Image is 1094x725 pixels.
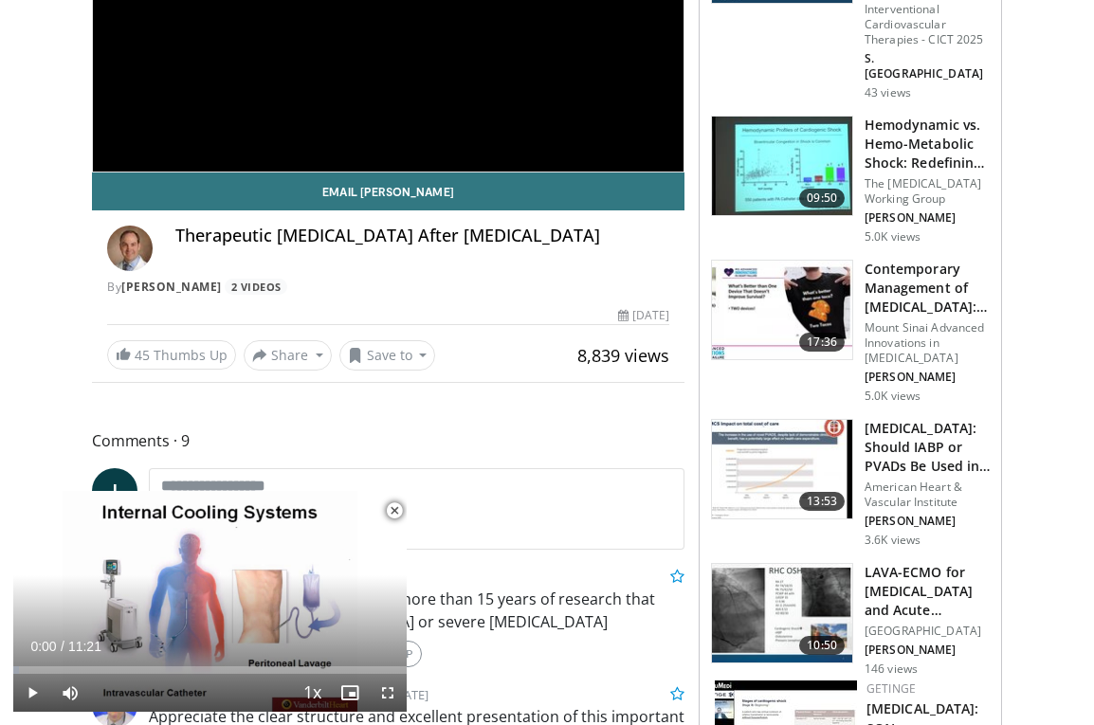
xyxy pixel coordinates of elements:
p: Mount Sinai Advanced Innovations in [MEDICAL_DATA] [865,320,990,366]
small: [DATE] [392,686,428,703]
span: 11:21 [68,639,101,654]
p: [PERSON_NAME] [865,210,990,226]
img: df55f059-d842-45fe-860a-7f3e0b094e1d.150x105_q85_crop-smart_upscale.jpg [712,261,852,359]
a: J [92,468,137,514]
a: 45 Thumbs Up [107,340,236,370]
p: [PERSON_NAME] [865,370,990,385]
a: Getinge [866,680,916,697]
h4: Therapeutic [MEDICAL_DATA] After [MEDICAL_DATA] [175,226,669,246]
button: Share [244,340,332,371]
p: Very biased presentation omitting more than 15 years of research that doubt the benefit of [MEDIC... [149,588,684,633]
img: 2496e462-765f-4e8f-879f-a0c8e95ea2b6.150x105_q85_crop-smart_upscale.jpg [712,117,852,215]
img: Avatar [107,226,153,271]
video-js: Video Player [13,491,407,712]
button: Fullscreen [369,674,407,712]
p: American Heart & Vascular Institute [865,480,990,510]
span: / [61,639,64,654]
button: Close [375,491,413,531]
h3: LAVA-ECMO for [MEDICAL_DATA] and Acute [MEDICAL_DATA] as a … [865,563,990,620]
h3: [MEDICAL_DATA]: Should IABP or PVADs Be Used in [MEDICAL_DATA]? [865,419,990,476]
p: 3.6K views [865,533,921,548]
p: S. [GEOGRAPHIC_DATA] [865,51,990,82]
span: 45 [135,346,150,364]
button: Enable picture-in-picture mode [331,674,369,712]
a: 09:50 Hemodynamic vs. Hemo-Metabolic Shock: Redefining Shock Profiles The [MEDICAL_DATA] Working ... [711,116,990,245]
span: 8,839 views [577,344,669,367]
button: Save to [339,340,436,371]
p: 43 views [865,85,911,100]
div: By [107,279,669,296]
a: Email [PERSON_NAME] [92,172,684,210]
p: [PERSON_NAME] [865,643,990,658]
span: 09:50 [799,189,845,208]
button: Play [13,674,51,712]
p: 146 views [865,662,918,677]
p: [GEOGRAPHIC_DATA] [865,624,990,639]
button: Mute [51,674,89,712]
h3: Contemporary Management of [MEDICAL_DATA]: Updates in [DATE] [865,260,990,317]
div: [DATE] [618,307,669,324]
p: 5.0K views [865,229,921,245]
p: 5.0K views [865,389,921,404]
img: bfe982c0-9e0d-464e-928c-882aa48aa4fd.150x105_q85_crop-smart_upscale.jpg [712,564,852,662]
a: 10:50 LAVA-ECMO for [MEDICAL_DATA] and Acute [MEDICAL_DATA] as a … [GEOGRAPHIC_DATA] [PERSON_NAME... [711,563,990,677]
p: [PERSON_NAME] [865,514,990,529]
img: fc7ef86f-c6ee-4b93-adf1-6357ab0ee315.150x105_q85_crop-smart_upscale.jpg [712,420,852,518]
button: Playback Rate [293,674,331,712]
span: 17:36 [799,333,845,352]
span: 10:50 [799,636,845,655]
span: Comments 9 [92,428,684,453]
span: 13:53 [799,492,845,511]
a: 13:53 [MEDICAL_DATA]: Should IABP or PVADs Be Used in [MEDICAL_DATA]? American Heart & Vascular I... [711,419,990,548]
h3: Hemodynamic vs. Hemo-Metabolic Shock: Redefining Shock Profiles [865,116,990,172]
a: 17:36 Contemporary Management of [MEDICAL_DATA]: Updates in [DATE] Mount Sinai Advanced Innovatio... [711,260,990,404]
p: The [MEDICAL_DATA] Working Group [865,176,990,207]
a: 2 Videos [225,279,287,295]
span: 0:00 [30,639,56,654]
div: Progress Bar [13,666,407,674]
a: [PERSON_NAME] [121,279,222,295]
